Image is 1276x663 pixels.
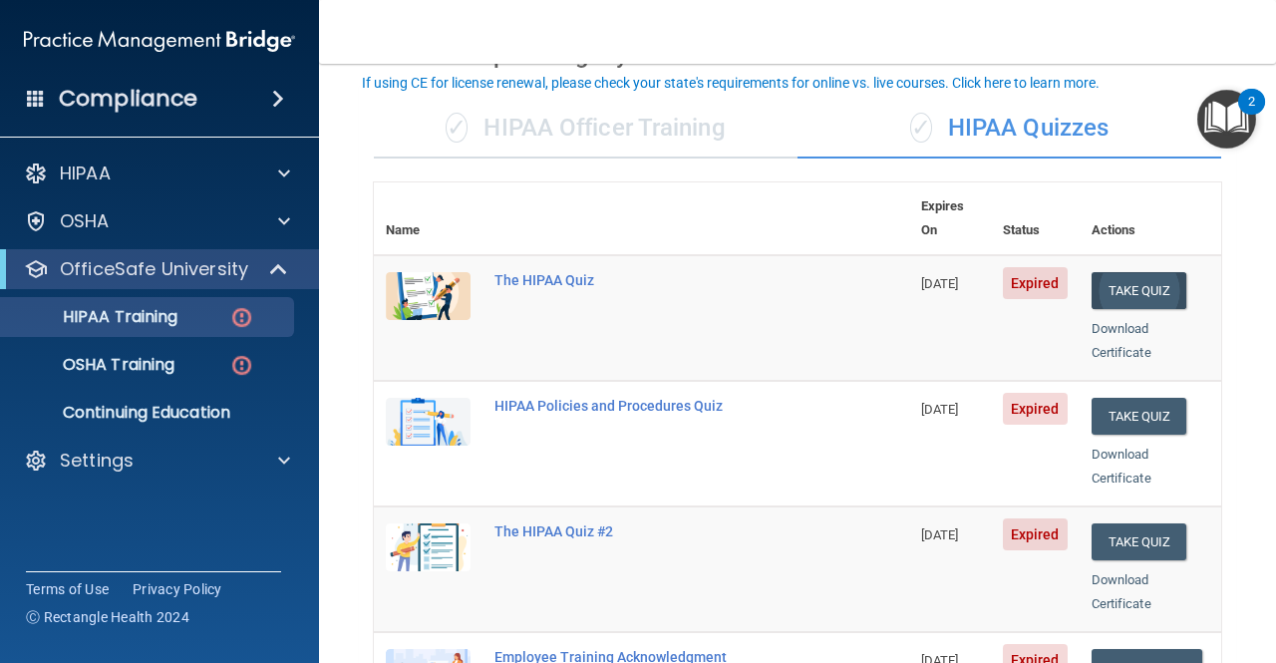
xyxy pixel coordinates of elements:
img: PMB logo [24,21,295,61]
div: If using CE for license renewal, please check your state's requirements for online vs. live cours... [362,76,1100,90]
th: Expires On [909,182,991,255]
h4: Compliance [59,85,197,113]
a: OfficeSafe University [24,257,289,281]
div: 2 [1248,102,1255,128]
th: Name [374,182,482,255]
span: ✓ [910,113,932,143]
a: OSHA [24,209,290,233]
span: Expired [1003,393,1068,425]
span: Expired [1003,267,1068,299]
img: danger-circle.6113f641.png [229,305,254,330]
button: Take Quiz [1092,272,1187,309]
div: HIPAA Officer Training [374,99,797,159]
p: OfficeSafe University [60,257,248,281]
a: Privacy Policy [133,579,222,599]
img: danger-circle.6113f641.png [229,353,254,378]
a: HIPAA [24,162,290,185]
button: Take Quiz [1092,398,1187,435]
div: The HIPAA Quiz [494,272,809,288]
p: Settings [60,449,134,473]
div: HIPAA Policies and Procedures Quiz [494,398,809,414]
p: Continuing Education [13,403,285,423]
span: [DATE] [921,402,959,417]
a: Download Certificate [1092,447,1151,486]
a: Settings [24,449,290,473]
button: Open Resource Center, 2 new notifications [1197,90,1256,149]
th: Actions [1080,182,1221,255]
div: HIPAA Quizzes [797,99,1221,159]
div: The HIPAA Quiz #2 [494,523,809,539]
span: ✓ [446,113,468,143]
p: OSHA Training [13,355,174,375]
button: If using CE for license renewal, please check your state's requirements for online vs. live cours... [359,73,1103,93]
span: Ⓒ Rectangle Health 2024 [26,607,189,627]
iframe: Drift Widget Chat Controller [931,521,1252,601]
a: Download Certificate [1092,572,1151,611]
span: [DATE] [921,527,959,542]
a: Download Certificate [1092,321,1151,360]
p: HIPAA [60,162,111,185]
a: Terms of Use [26,579,109,599]
p: OSHA [60,209,110,233]
p: HIPAA Training [13,307,177,327]
th: Status [991,182,1080,255]
span: [DATE] [921,276,959,291]
span: Expired [1003,518,1068,550]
